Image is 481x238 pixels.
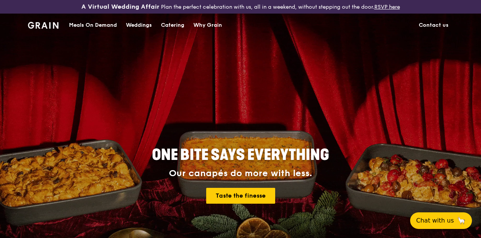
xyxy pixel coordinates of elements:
a: Contact us [414,14,453,37]
button: Chat with us🦙 [410,212,472,229]
h3: A Virtual Wedding Affair [81,3,159,11]
a: RSVP here [374,4,400,10]
img: Grain [28,22,58,29]
a: GrainGrain [28,13,58,36]
a: Catering [156,14,189,37]
span: ONE BITE SAYS EVERYTHING [152,146,329,164]
span: 🦙 [457,216,466,225]
div: Catering [161,14,184,37]
a: Weddings [121,14,156,37]
div: Why Grain [193,14,222,37]
div: Our canapés do more with less. [105,168,376,179]
a: Taste the finesse [206,188,275,204]
div: Weddings [126,14,152,37]
div: Meals On Demand [69,14,117,37]
a: Why Grain [189,14,227,37]
div: Plan the perfect celebration with us, all in a weekend, without stepping out the door. [80,3,401,11]
span: Chat with us [416,216,454,225]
